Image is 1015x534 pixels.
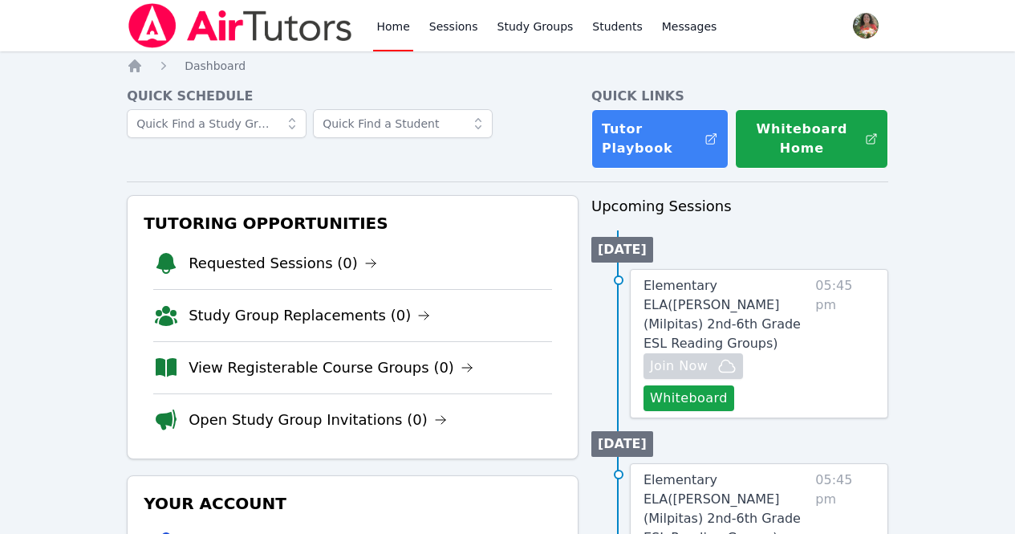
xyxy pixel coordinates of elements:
input: Quick Find a Study Group [127,109,307,138]
span: Messages [662,18,717,35]
h4: Quick Schedule [127,87,579,106]
a: Elementary ELA([PERSON_NAME] (Milpitas) 2nd-6th Grade ESL Reading Groups) [644,276,809,353]
button: Join Now [644,353,743,379]
a: Tutor Playbook [591,109,729,169]
a: Study Group Replacements (0) [189,304,430,327]
h3: Upcoming Sessions [591,195,888,218]
span: 05:45 pm [815,276,875,411]
input: Quick Find a Student [313,109,493,138]
span: Elementary ELA ( [PERSON_NAME] (Milpitas) 2nd-6th Grade ESL Reading Groups ) [644,278,801,351]
a: Dashboard [185,58,246,74]
a: View Registerable Course Groups (0) [189,357,473,379]
h3: Tutoring Opportunities [140,209,565,238]
span: Dashboard [185,59,246,72]
h3: Your Account [140,489,565,518]
span: Join Now [650,357,708,376]
a: Requested Sessions (0) [189,252,377,275]
a: Open Study Group Invitations (0) [189,409,447,431]
img: Air Tutors [127,3,354,48]
button: Whiteboard [644,385,734,411]
button: Whiteboard Home [735,109,888,169]
li: [DATE] [591,431,653,457]
li: [DATE] [591,237,653,263]
nav: Breadcrumb [127,58,888,74]
h4: Quick Links [591,87,888,106]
